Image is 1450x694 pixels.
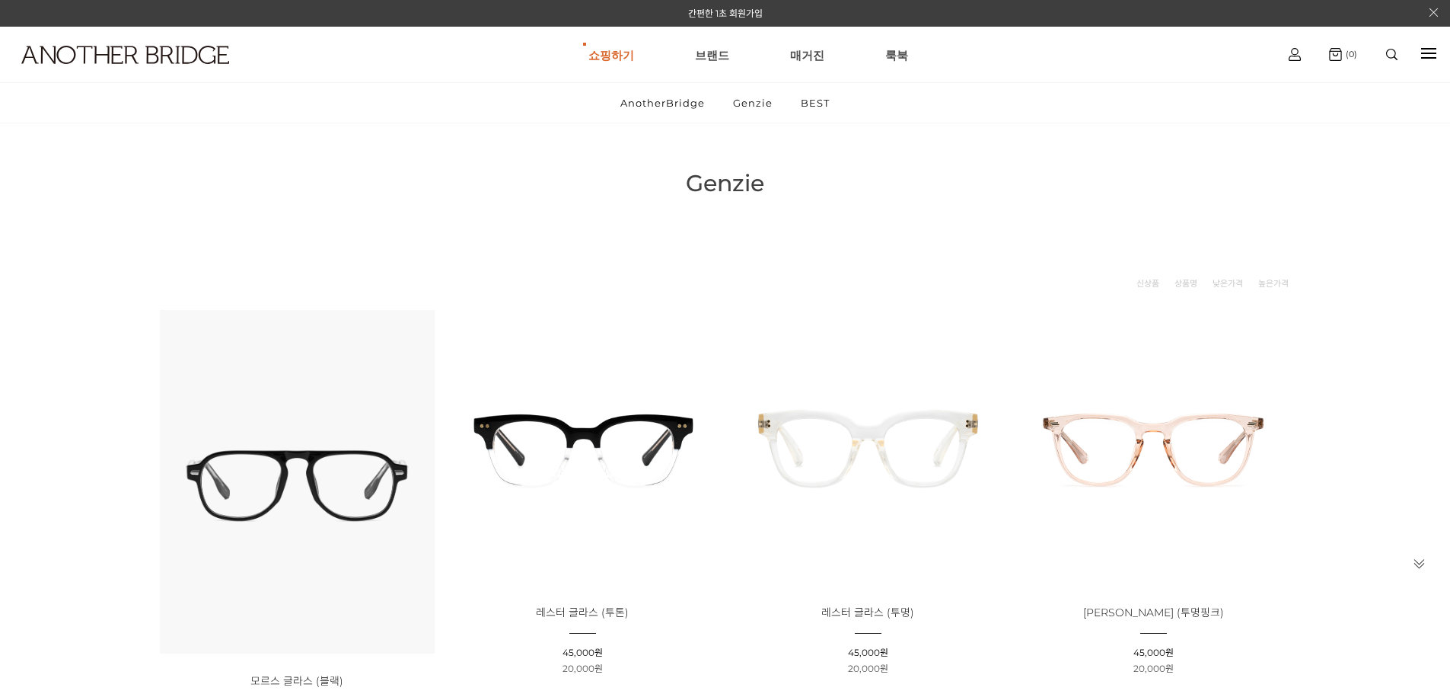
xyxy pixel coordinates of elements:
[688,8,763,19] a: 간편한 1초 회원가입
[821,607,914,619] a: 레스터 글라스 (투명)
[885,27,908,82] a: 룩북
[1329,48,1342,61] img: cart
[720,83,786,123] a: Genzie
[1342,49,1357,59] span: (0)
[588,27,634,82] a: 쇼핑하기
[790,27,824,82] a: 매거진
[1289,48,1301,61] img: cart
[8,46,225,101] a: logo
[21,46,229,64] img: logo
[160,310,435,654] img: 모르스 글라스 (블랙)
[536,607,629,619] a: 레스터 글라스 (투톤)
[731,310,1005,585] img: 레스터 글라스 - 투명 안경 제품 이미지
[1258,276,1289,291] a: 높은가격
[1083,607,1224,619] a: [PERSON_NAME] (투명핑크)
[1213,276,1243,291] a: 낮은가격
[1174,276,1197,291] a: 상품명
[1133,647,1174,658] span: 45,000원
[445,310,720,585] img: 레스터 글라스 투톤 - 세련된 투톤 안경 제품 이미지
[1083,606,1224,619] span: [PERSON_NAME] (투명핑크)
[562,663,603,674] span: 20,000원
[1136,276,1159,291] a: 신상품
[250,676,343,687] a: 모르스 글라스 (블랙)
[562,647,603,658] span: 45,000원
[788,83,843,123] a: BEST
[848,647,888,658] span: 45,000원
[1016,310,1291,585] img: 애크런 글라스 - 투명핑크 안경 제품 이미지
[250,674,343,688] span: 모르스 글라스 (블랙)
[1133,663,1174,674] span: 20,000원
[686,169,764,197] span: Genzie
[607,83,718,123] a: AnotherBridge
[695,27,729,82] a: 브랜드
[848,663,888,674] span: 20,000원
[1329,48,1357,61] a: (0)
[1386,49,1397,60] img: search
[821,606,914,619] span: 레스터 글라스 (투명)
[536,606,629,619] span: 레스터 글라스 (투톤)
